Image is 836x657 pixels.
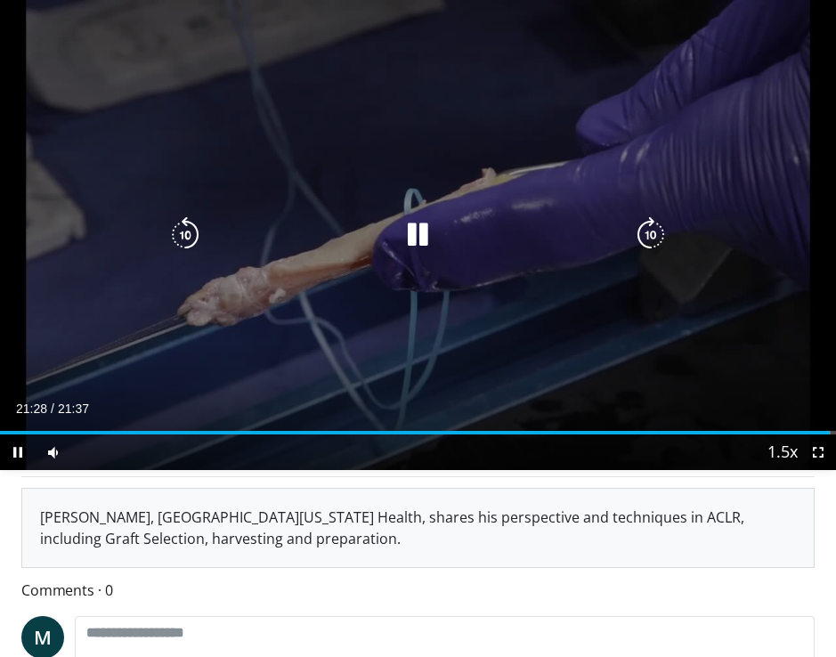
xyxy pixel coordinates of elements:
[51,401,54,416] span: /
[800,434,836,470] button: Fullscreen
[22,489,814,567] div: [PERSON_NAME], [GEOGRAPHIC_DATA][US_STATE] Health, shares his perspective and techniques in ACLR,...
[21,579,815,602] span: Comments 0
[765,434,800,470] button: Playback Rate
[36,434,71,470] button: Mute
[58,401,89,416] span: 21:37
[16,401,47,416] span: 21:28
